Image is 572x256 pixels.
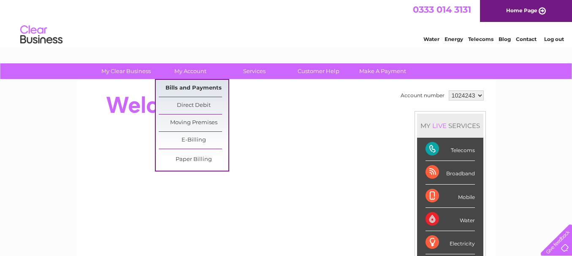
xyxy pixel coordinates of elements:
[417,114,483,138] div: MY SERVICES
[516,36,537,42] a: Contact
[159,114,228,131] a: Moving Premises
[348,63,417,79] a: Make A Payment
[544,36,564,42] a: Log out
[426,231,475,254] div: Electricity
[468,36,493,42] a: Telecoms
[445,36,463,42] a: Energy
[431,122,448,130] div: LIVE
[426,208,475,231] div: Water
[284,63,353,79] a: Customer Help
[155,63,225,79] a: My Account
[413,4,471,15] a: 0333 014 3131
[399,88,447,103] td: Account number
[423,36,439,42] a: Water
[87,5,486,41] div: Clear Business is a trading name of Verastar Limited (registered in [GEOGRAPHIC_DATA] No. 3667643...
[426,185,475,208] div: Mobile
[220,63,289,79] a: Services
[426,161,475,184] div: Broadband
[159,80,228,97] a: Bills and Payments
[426,138,475,161] div: Telecoms
[159,132,228,149] a: E-Billing
[159,151,228,168] a: Paper Billing
[20,22,63,48] img: logo.png
[499,36,511,42] a: Blog
[159,97,228,114] a: Direct Debit
[91,63,161,79] a: My Clear Business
